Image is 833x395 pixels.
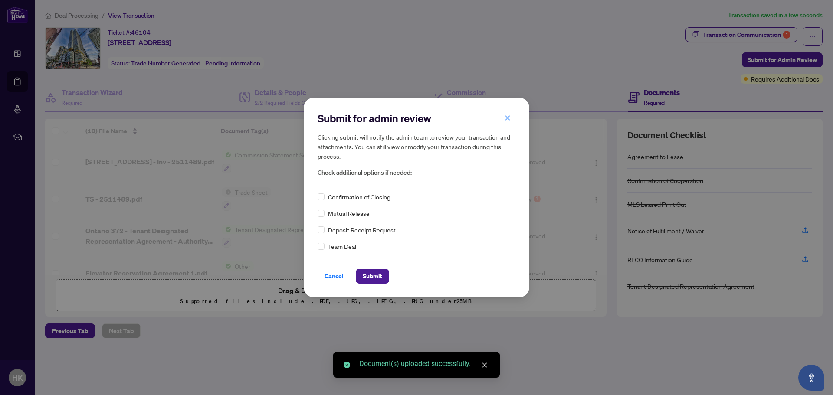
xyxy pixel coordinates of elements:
[356,269,389,284] button: Submit
[328,192,390,202] span: Confirmation of Closing
[505,115,511,121] span: close
[328,242,356,251] span: Team Deal
[318,111,515,125] h2: Submit for admin review
[482,362,488,368] span: close
[363,269,382,283] span: Submit
[328,225,396,235] span: Deposit Receipt Request
[359,359,489,369] div: Document(s) uploaded successfully.
[344,362,350,368] span: check-circle
[318,269,351,284] button: Cancel
[798,365,824,391] button: Open asap
[480,360,489,370] a: Close
[328,209,370,218] span: Mutual Release
[318,132,515,161] h5: Clicking submit will notify the admin team to review your transaction and attachments. You can st...
[318,168,515,178] span: Check additional options if needed:
[325,269,344,283] span: Cancel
